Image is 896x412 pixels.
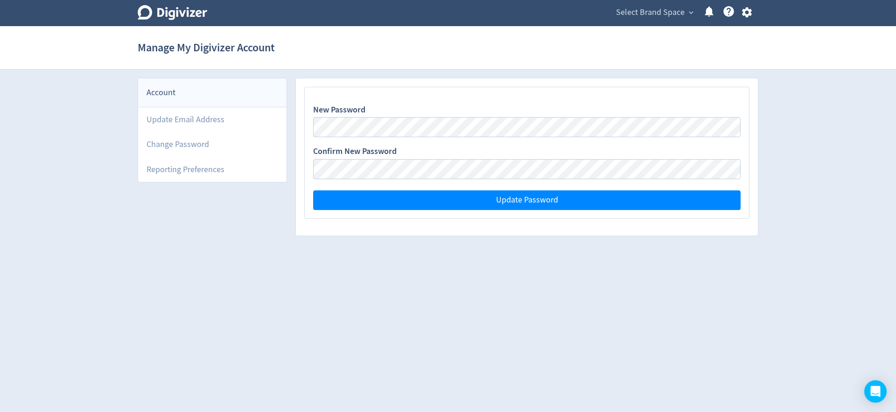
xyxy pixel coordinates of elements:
[138,78,287,107] div: Account
[687,8,695,17] span: expand_more
[138,107,287,132] a: Update Email Address
[313,190,741,210] button: Update Password
[138,157,287,182] a: Reporting Preferences
[496,196,558,204] span: Update Password
[616,5,685,20] span: Select Brand Space
[313,104,365,117] label: New Password
[313,146,397,159] label: Confirm New Password
[613,5,696,20] button: Select Brand Space
[138,132,287,157] a: Change Password
[864,380,887,403] div: Open Intercom Messenger
[138,33,275,63] h1: Manage My Digivizer Account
